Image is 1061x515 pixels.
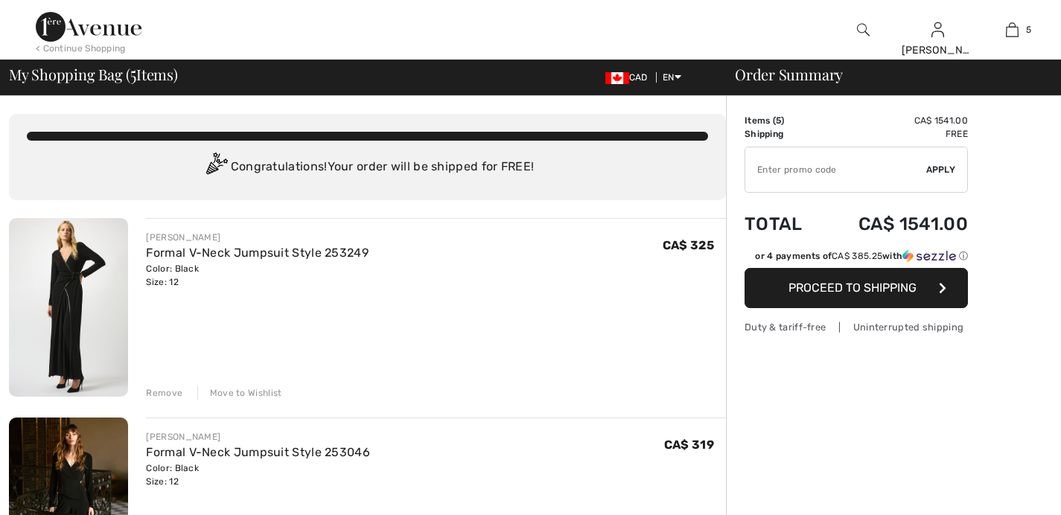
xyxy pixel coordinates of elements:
[1006,21,1019,39] img: My Bag
[9,67,178,82] span: My Shopping Bag ( Items)
[926,163,956,176] span: Apply
[36,42,126,55] div: < Continue Shopping
[821,114,968,127] td: CA$ 1541.00
[146,231,369,244] div: [PERSON_NAME]
[755,249,968,263] div: or 4 payments of with
[9,218,128,397] img: Formal V-Neck Jumpsuit Style 253249
[201,153,231,182] img: Congratulation2.svg
[146,461,370,488] div: Color: Black Size: 12
[717,67,1052,82] div: Order Summary
[902,42,975,58] div: [PERSON_NAME]
[605,72,629,84] img: Canadian Dollar
[146,386,182,400] div: Remove
[857,21,870,39] img: search the website
[745,147,926,192] input: Promo code
[902,249,956,263] img: Sezzle
[146,445,370,459] a: Formal V-Neck Jumpsuit Style 253046
[745,199,821,249] td: Total
[664,438,714,452] span: CA$ 319
[821,199,968,249] td: CA$ 1541.00
[1026,23,1031,36] span: 5
[832,251,882,261] span: CA$ 385.25
[130,63,136,83] span: 5
[27,153,708,182] div: Congratulations! Your order will be shipped for FREE!
[931,22,944,36] a: Sign In
[788,281,917,295] span: Proceed to Shipping
[663,72,681,83] span: EN
[745,127,821,141] td: Shipping
[146,246,369,260] a: Formal V-Neck Jumpsuit Style 253249
[931,21,944,39] img: My Info
[146,430,370,444] div: [PERSON_NAME]
[745,114,821,127] td: Items ( )
[975,21,1048,39] a: 5
[745,320,968,334] div: Duty & tariff-free | Uninterrupted shipping
[36,12,141,42] img: 1ère Avenue
[821,127,968,141] td: Free
[663,238,714,252] span: CA$ 325
[197,386,282,400] div: Move to Wishlist
[776,115,781,126] span: 5
[605,72,654,83] span: CAD
[745,249,968,268] div: or 4 payments ofCA$ 385.25withSezzle Click to learn more about Sezzle
[146,262,369,289] div: Color: Black Size: 12
[745,268,968,308] button: Proceed to Shipping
